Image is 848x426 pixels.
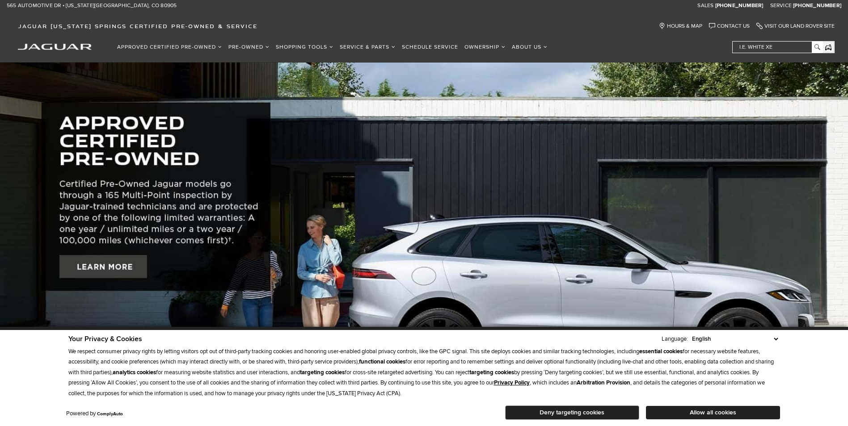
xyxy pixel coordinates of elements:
a: Contact Us [709,23,750,29]
strong: analytics cookies [113,369,156,376]
strong: targeting cookies [469,369,514,376]
strong: Arbitration Provision [577,379,630,386]
span: Sales [697,2,713,9]
strong: functional cookies [359,358,405,365]
img: Jaguar [18,44,92,50]
a: ComplyAuto [97,411,123,417]
nav: Main Navigation [114,39,551,55]
a: Privacy Policy [494,379,530,386]
a: Shopping Tools [273,39,337,55]
div: Language: [662,336,688,342]
button: Deny targeting cookies [505,405,639,420]
select: Language Select [690,334,780,343]
strong: targeting cookies [300,369,345,376]
a: Schedule Service [399,39,461,55]
a: Visit Our Land Rover Site [756,23,835,29]
a: jaguar [18,42,92,50]
a: Approved Certified Pre-Owned [114,39,225,55]
a: Jaguar [US_STATE] Springs Certified Pre-Owned & Service [13,23,262,29]
a: [PHONE_NUMBER] [715,2,764,9]
div: Powered by [66,411,123,417]
p: We respect consumer privacy rights by letting visitors opt out of third-party tracking cookies an... [68,347,780,399]
a: Ownership [461,39,509,55]
span: Jaguar [US_STATE] Springs Certified Pre-Owned & Service [18,23,257,29]
span: Service [770,2,792,9]
span: Your Privacy & Cookies [68,334,142,343]
a: Pre-Owned [225,39,273,55]
a: [PHONE_NUMBER] [793,2,841,9]
strong: essential cookies [639,348,683,355]
input: i.e. White XE [733,42,822,53]
a: Service & Parts [337,39,399,55]
button: Allow all cookies [646,406,780,419]
a: Hours & Map [659,23,702,29]
a: 565 Automotive Dr • [US_STATE][GEOGRAPHIC_DATA], CO 80905 [7,2,177,9]
a: About Us [509,39,551,55]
